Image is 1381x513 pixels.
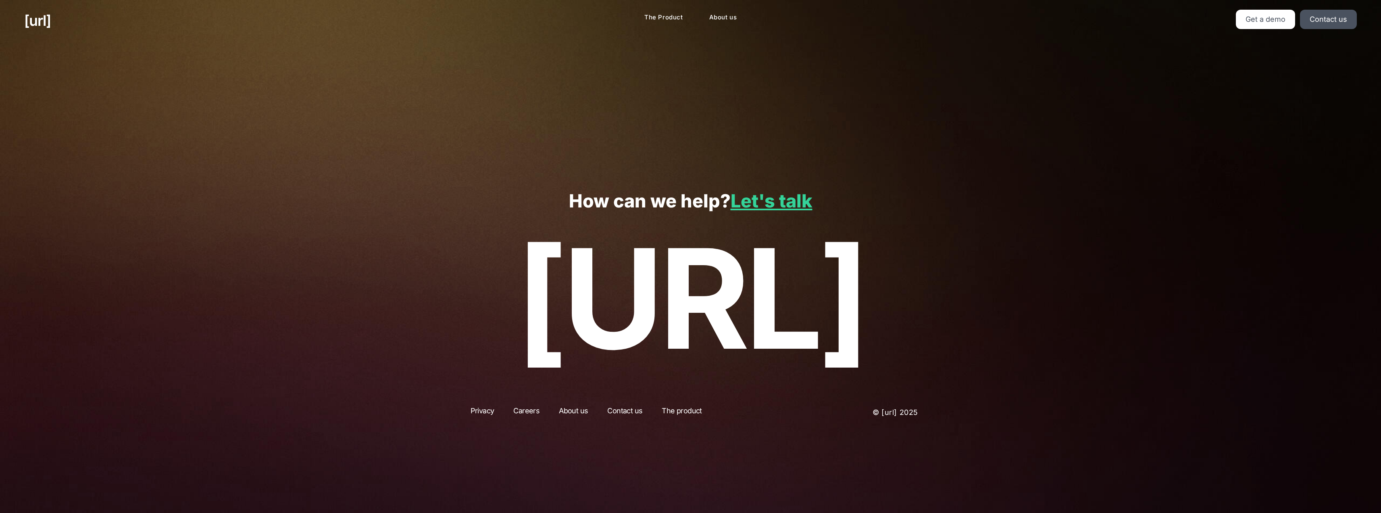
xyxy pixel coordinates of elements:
[731,190,812,212] a: Let's talk
[600,405,650,420] a: Contact us
[24,10,51,31] a: [URL]
[1236,10,1295,29] a: Get a demo
[703,10,744,25] a: About us
[236,191,1146,211] p: How can we help?
[236,221,1146,376] p: [URL]
[552,405,595,420] a: About us
[1300,10,1357,29] a: Contact us
[638,10,689,25] a: The Product
[804,405,919,420] p: © [URL] 2025
[654,405,709,420] a: The product
[506,405,547,420] a: Careers
[463,405,502,420] a: Privacy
